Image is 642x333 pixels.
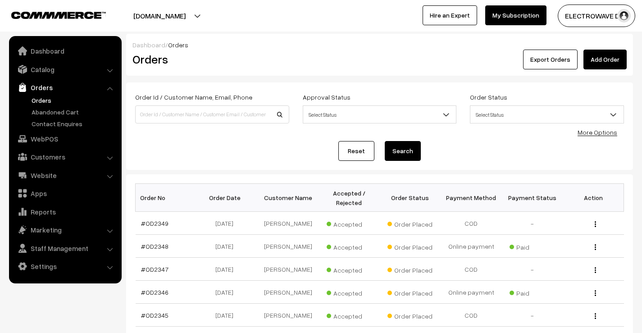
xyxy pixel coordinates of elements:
[327,286,372,298] span: Accepted
[132,52,288,66] h2: Orders
[327,263,372,275] span: Accepted
[441,212,502,235] td: COD
[258,258,319,281] td: [PERSON_NAME]
[510,286,555,298] span: Paid
[132,41,165,49] a: Dashboard
[11,131,118,147] a: WebPOS
[441,184,502,212] th: Payment Method
[319,184,380,212] th: Accepted / Rejected
[510,240,555,252] span: Paid
[196,212,258,235] td: [DATE]
[523,50,578,69] button: Export Orders
[470,107,624,123] span: Select Status
[11,240,118,256] a: Staff Management
[196,281,258,304] td: [DATE]
[327,240,372,252] span: Accepted
[141,288,168,296] a: #OD2346
[558,5,635,27] button: ELECTROWAVE DE…
[380,184,441,212] th: Order Status
[136,184,197,212] th: Order No
[387,309,433,321] span: Order Placed
[11,12,106,18] img: COMMMERCE
[583,50,627,69] a: Add Order
[470,92,507,102] label: Order Status
[11,167,118,183] a: Website
[29,96,118,105] a: Orders
[327,309,372,321] span: Accepted
[29,119,118,128] a: Contact Enquires
[385,141,421,161] button: Search
[141,242,168,250] a: #OD2348
[11,43,118,59] a: Dashboard
[485,5,546,25] a: My Subscription
[617,9,631,23] img: user
[595,244,596,250] img: Menu
[29,107,118,117] a: Abandoned Cart
[338,141,374,161] a: Reset
[196,184,258,212] th: Order Date
[595,290,596,296] img: Menu
[141,311,168,319] a: #OD2345
[595,221,596,227] img: Menu
[387,240,433,252] span: Order Placed
[502,258,563,281] td: -
[595,267,596,273] img: Menu
[303,107,456,123] span: Select Status
[11,149,118,165] a: Customers
[441,304,502,327] td: COD
[11,61,118,78] a: Catalog
[11,79,118,96] a: Orders
[387,263,433,275] span: Order Placed
[196,258,258,281] td: [DATE]
[578,128,617,136] a: More Options
[258,304,319,327] td: [PERSON_NAME]
[327,217,372,229] span: Accepted
[11,204,118,220] a: Reports
[387,286,433,298] span: Order Placed
[595,313,596,319] img: Menu
[303,92,351,102] label: Approval Status
[563,184,624,212] th: Action
[502,212,563,235] td: -
[11,185,118,201] a: Apps
[303,105,457,123] span: Select Status
[441,281,502,304] td: Online payment
[387,217,433,229] span: Order Placed
[135,92,252,102] label: Order Id / Customer Name, Email, Phone
[258,235,319,258] td: [PERSON_NAME]
[141,219,168,227] a: #OD2349
[135,105,289,123] input: Order Id / Customer Name / Customer Email / Customer Phone
[196,304,258,327] td: [DATE]
[502,304,563,327] td: -
[258,281,319,304] td: [PERSON_NAME]
[11,258,118,274] a: Settings
[132,40,627,50] div: /
[502,184,563,212] th: Payment Status
[196,235,258,258] td: [DATE]
[168,41,188,49] span: Orders
[141,265,168,273] a: #OD2347
[258,212,319,235] td: [PERSON_NAME]
[11,9,90,20] a: COMMMERCE
[441,235,502,258] td: Online payment
[11,222,118,238] a: Marketing
[423,5,477,25] a: Hire an Expert
[258,184,319,212] th: Customer Name
[102,5,217,27] button: [DOMAIN_NAME]
[441,258,502,281] td: COD
[470,105,624,123] span: Select Status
